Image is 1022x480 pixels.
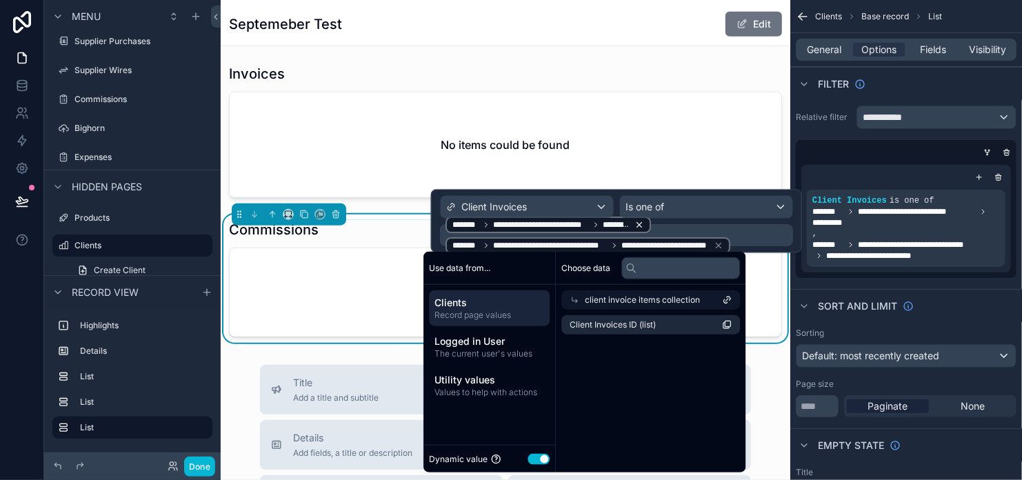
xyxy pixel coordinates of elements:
span: Client Invoices [461,200,527,214]
span: client invoice items collection [585,294,700,306]
label: Supplier Purchases [74,36,210,47]
span: Fields [921,43,947,57]
label: List [80,371,207,382]
label: Highlights [80,320,207,331]
span: Hidden pages [72,180,142,194]
span: Clients [815,11,842,22]
label: Relative filter [796,112,851,123]
span: Add a title and subtitle [293,392,379,403]
button: Done [184,457,215,477]
span: Add fields, a title or description [293,448,412,459]
label: Details [80,346,207,357]
a: Products [52,207,212,229]
span: Dynamic value [429,453,488,464]
label: List [80,397,207,408]
span: General [808,43,842,57]
label: Expenses [74,152,210,163]
span: Title [293,376,379,390]
span: Record view [72,286,139,299]
a: Supplier Wires [52,59,212,81]
label: Supplier Wires [74,65,210,76]
label: List [80,422,201,433]
span: Clients [434,296,544,310]
span: , [812,229,817,239]
span: Choose data [561,262,610,273]
label: Clients [74,240,204,251]
a: Expenses [52,146,212,168]
span: Utility values [434,373,544,387]
div: scrollable content [423,285,555,409]
button: Default: most recently created [796,344,1016,368]
span: Paginate [868,399,908,413]
label: Commissions [74,94,210,105]
a: Create Client [69,259,212,281]
a: Commissions [52,88,212,110]
div: scrollable content [44,308,221,452]
span: Values to help with actions [434,387,544,398]
button: Client Invoices [440,195,614,219]
a: Supplier Purchases [52,30,212,52]
button: DetailsAdd fields, a title or description [260,420,503,470]
label: Products [74,212,210,223]
span: None [961,399,985,413]
label: Sorting [796,328,824,339]
button: TitleAdd a title and subtitle [260,365,503,414]
span: Client Invoices [812,196,887,206]
span: Base record [861,11,909,22]
button: Edit [725,12,782,37]
span: Filter [818,77,849,91]
span: Menu [72,10,101,23]
span: List [928,11,942,22]
span: is one of [890,196,934,206]
label: Page size [796,379,834,390]
span: The current user's values [434,348,544,359]
span: Default: most recently created [802,350,939,361]
a: Clients [52,234,212,257]
span: Empty state [818,439,884,452]
button: Is one of [619,195,793,219]
label: Bighorn [74,123,210,134]
span: Details [293,431,412,445]
span: Visibility [970,43,1007,57]
span: Create Client [94,265,146,276]
a: Bighorn [52,117,212,139]
span: Is one of [625,200,664,214]
span: Logged in User [434,334,544,348]
span: Options [861,43,896,57]
h1: Commissions [229,220,319,239]
span: Sort And Limit [818,299,897,313]
span: Use data from... [429,262,490,273]
h1: Septemeber Test [229,14,342,34]
span: Record page values [434,310,544,321]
